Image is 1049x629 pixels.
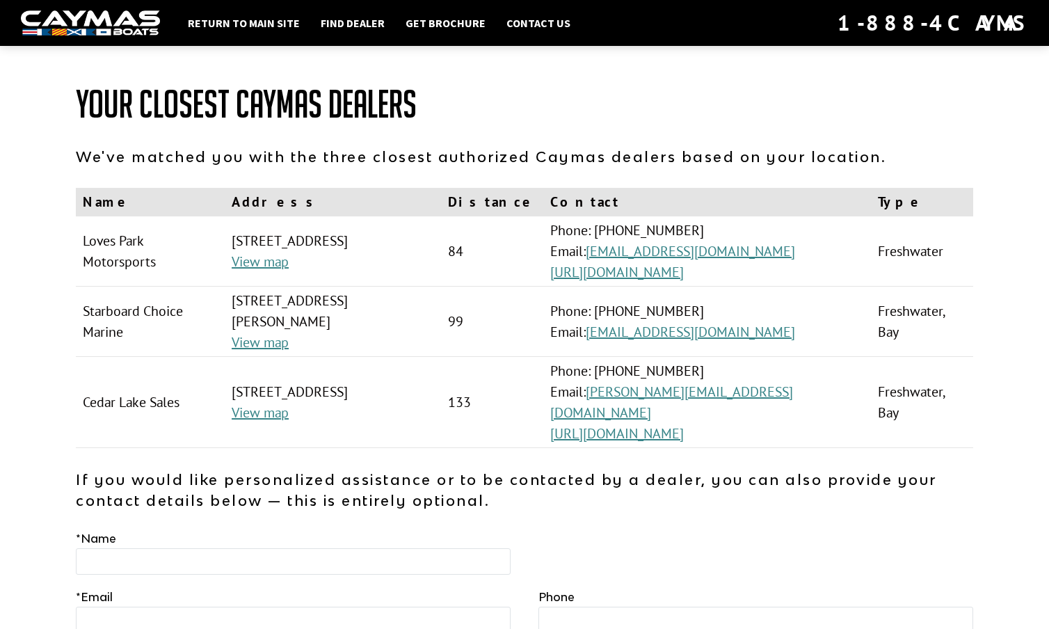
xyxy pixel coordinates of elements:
label: Name [76,530,116,547]
th: Distance [441,188,543,216]
label: Email [76,589,113,605]
td: Freshwater [871,216,973,287]
a: View map [232,404,289,422]
a: [PERSON_NAME][EMAIL_ADDRESS][DOMAIN_NAME] [550,383,793,422]
td: Loves Park Motorsports [76,216,225,287]
a: Get Brochure [399,14,493,32]
td: Starboard Choice Marine [76,287,225,357]
td: 84 [441,216,543,287]
a: [EMAIL_ADDRESS][DOMAIN_NAME] [586,242,795,260]
a: View map [232,253,289,271]
th: Contact [543,188,871,216]
img: white-logo-c9c8dbefe5ff5ceceb0f0178aa75bf4bb51f6bca0971e226c86eb53dfe498488.png [21,10,160,36]
p: If you would like personalized assistance or to be contacted by a dealer, you can also provide yo... [76,469,973,511]
td: Phone: [PHONE_NUMBER] Email: [543,216,871,287]
p: We've matched you with the three closest authorized Caymas dealers based on your location. [76,146,973,167]
a: Return to main site [181,14,307,32]
td: Freshwater, Bay [871,287,973,357]
td: [STREET_ADDRESS][PERSON_NAME] [225,287,441,357]
td: 133 [441,357,543,448]
td: [STREET_ADDRESS] [225,216,441,287]
td: [STREET_ADDRESS] [225,357,441,448]
a: [URL][DOMAIN_NAME] [550,424,684,443]
a: Contact Us [499,14,577,32]
th: Type [871,188,973,216]
a: Find Dealer [314,14,392,32]
a: [EMAIL_ADDRESS][DOMAIN_NAME] [586,323,795,341]
td: 99 [441,287,543,357]
th: Address [225,188,441,216]
h1: Your Closest Caymas Dealers [76,83,973,125]
a: [URL][DOMAIN_NAME] [550,263,684,281]
label: Phone [538,589,575,605]
td: Cedar Lake Sales [76,357,225,448]
th: Name [76,188,225,216]
td: Phone: [PHONE_NUMBER] Email: [543,287,871,357]
a: View map [232,333,289,351]
td: Freshwater, Bay [871,357,973,448]
div: 1-888-4CAYMAS [838,8,1028,38]
td: Phone: [PHONE_NUMBER] Email: [543,357,871,448]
